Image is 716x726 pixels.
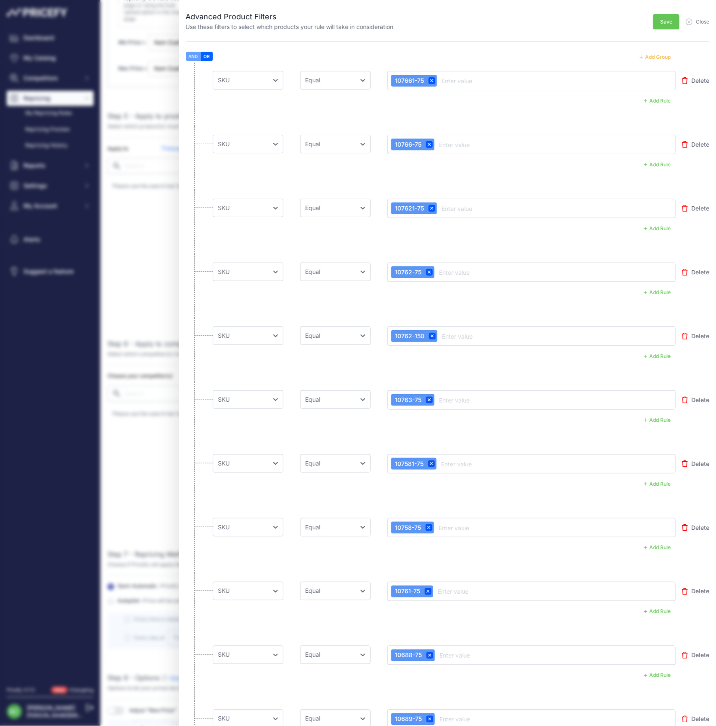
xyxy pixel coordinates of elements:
[682,264,709,281] button: Delete
[186,52,201,61] button: AND
[691,460,709,468] span: Delete
[686,13,709,25] button: Close
[440,76,507,86] input: Enter value
[682,519,709,536] button: Delete
[639,351,676,362] button: Add Rule
[682,328,709,345] button: Delete
[438,139,505,150] input: Enter value
[393,523,421,532] span: 10758-75
[438,267,505,277] input: Enter value
[438,395,505,405] input: Enter value
[682,200,709,217] button: Delete
[440,459,507,469] input: Enter value
[393,332,425,340] span: 10762-150
[393,204,424,213] span: 107621-75
[393,268,422,276] span: 10762-75
[639,542,676,553] button: Add Rule
[682,72,709,89] button: Delete
[393,396,422,404] span: 10763-75
[639,670,676,681] button: Add Rule
[691,268,709,276] span: Delete
[682,136,709,153] button: Delete
[436,587,504,597] input: Enter value
[639,415,676,426] button: Add Rule
[441,331,508,341] input: Enter value
[691,651,709,660] span: Delete
[691,715,709,723] span: Delete
[660,18,672,25] span: Save
[393,715,422,723] span: 10689-75
[438,714,505,724] input: Enter value
[393,76,424,85] span: 107661-75
[691,204,709,213] span: Delete
[653,14,679,29] button: Save
[639,159,676,170] button: Add Rule
[639,95,676,106] button: Add Rule
[639,606,676,617] button: Add Rule
[691,396,709,404] span: Delete
[438,650,505,660] input: Enter value
[186,11,394,23] h2: Advanced Product Filters
[682,583,709,600] button: Delete
[691,76,709,85] span: Delete
[393,460,424,468] span: 107581-75
[201,52,213,61] button: OR
[440,203,507,213] input: Enter value
[682,392,709,408] button: Delete
[639,479,676,489] button: Add Rule
[186,23,394,31] p: Use these filters to select which products your rule will take in consideration
[639,287,676,298] button: Add Rule
[691,523,709,532] span: Delete
[691,140,709,149] span: Delete
[691,332,709,340] span: Delete
[682,455,709,472] button: Delete
[393,140,422,149] span: 10766-75
[696,18,709,25] span: Close
[393,587,421,596] span: 10761-75
[437,523,504,533] input: Enter value
[635,52,676,63] button: Add Group
[639,223,676,234] button: Add Rule
[691,587,709,596] span: Delete
[393,651,422,660] span: 10688-75
[682,647,709,664] button: Delete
